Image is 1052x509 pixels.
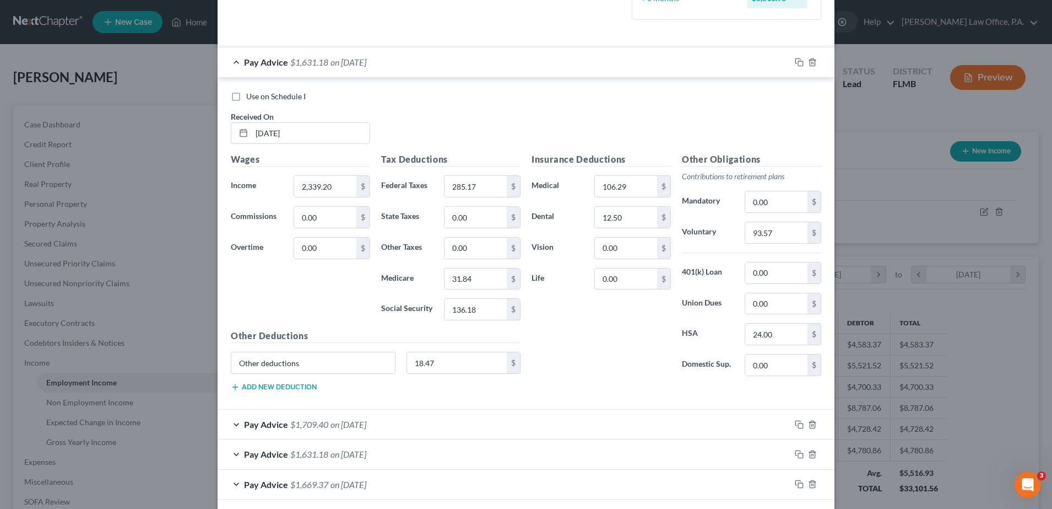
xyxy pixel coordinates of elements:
button: Add new deduction [231,383,317,392]
div: $ [807,293,821,314]
span: $1,631.18 [290,449,328,459]
h5: Other Obligations [682,153,821,167]
input: 0.00 [294,238,356,259]
span: Received On [231,112,274,121]
div: $ [507,299,520,320]
label: Social Security [376,298,438,320]
div: $ [807,262,821,283]
input: 0.00 [745,222,807,243]
label: Other Taxes [376,237,438,259]
span: Income [231,180,256,190]
div: $ [657,176,670,197]
span: 3 [1037,472,1046,480]
h5: Insurance Deductions [532,153,671,167]
label: Overtime [225,237,288,259]
input: 0.00 [595,269,657,290]
span: Pay Advice [244,449,288,459]
input: 0.00 [444,238,507,259]
div: $ [356,238,370,259]
span: Pay Advice [244,57,288,67]
span: $1,669.37 [290,479,328,490]
div: $ [657,207,670,228]
div: $ [507,207,520,228]
div: $ [356,176,370,197]
p: Contributions to retirement plans [682,171,821,182]
input: 0.00 [745,191,807,212]
input: 0.00 [407,352,507,373]
label: Commissions [225,206,288,228]
h5: Other Deductions [231,329,520,343]
input: 0.00 [595,176,657,197]
label: Vision [526,237,589,259]
div: $ [657,238,670,259]
input: 0.00 [745,355,807,376]
span: Use on Schedule I [246,92,306,101]
input: 0.00 [444,207,507,228]
input: 0.00 [745,262,807,283]
span: on [DATE] [330,57,366,67]
div: $ [356,207,370,228]
label: 401(k) Loan [676,262,739,284]
label: Federal Taxes [376,175,438,197]
label: Life [526,268,589,290]
iframe: Intercom live chat [1015,472,1041,498]
input: 0.00 [595,207,657,228]
label: Dental [526,206,589,228]
input: MM/DD/YYYY [252,123,370,144]
span: Pay Advice [244,419,288,430]
div: $ [807,355,821,376]
input: 0.00 [444,269,507,290]
div: $ [807,191,821,212]
label: Voluntary [676,222,739,244]
div: $ [507,352,520,373]
input: 0.00 [444,176,507,197]
label: Domestic Sup. [676,354,739,376]
div: $ [657,269,670,290]
span: Pay Advice [244,479,288,490]
input: 0.00 [745,293,807,314]
span: on [DATE] [330,419,366,430]
label: State Taxes [376,206,438,228]
div: $ [807,222,821,243]
div: $ [507,176,520,197]
label: Medical [526,175,589,197]
input: 0.00 [444,299,507,320]
span: $1,709.40 [290,419,328,430]
label: HSA [676,323,739,345]
span: $1,631.18 [290,57,328,67]
label: Union Dues [676,293,739,315]
span: on [DATE] [330,449,366,459]
div: $ [507,238,520,259]
label: Mandatory [676,191,739,213]
h5: Tax Deductions [381,153,520,167]
input: 0.00 [294,207,356,228]
input: 0.00 [595,238,657,259]
input: 0.00 [294,176,356,197]
h5: Wages [231,153,370,167]
input: 0.00 [745,324,807,345]
div: $ [507,269,520,290]
span: on [DATE] [330,479,366,490]
div: $ [807,324,821,345]
input: Specify... [231,352,395,373]
label: Medicare [376,268,438,290]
